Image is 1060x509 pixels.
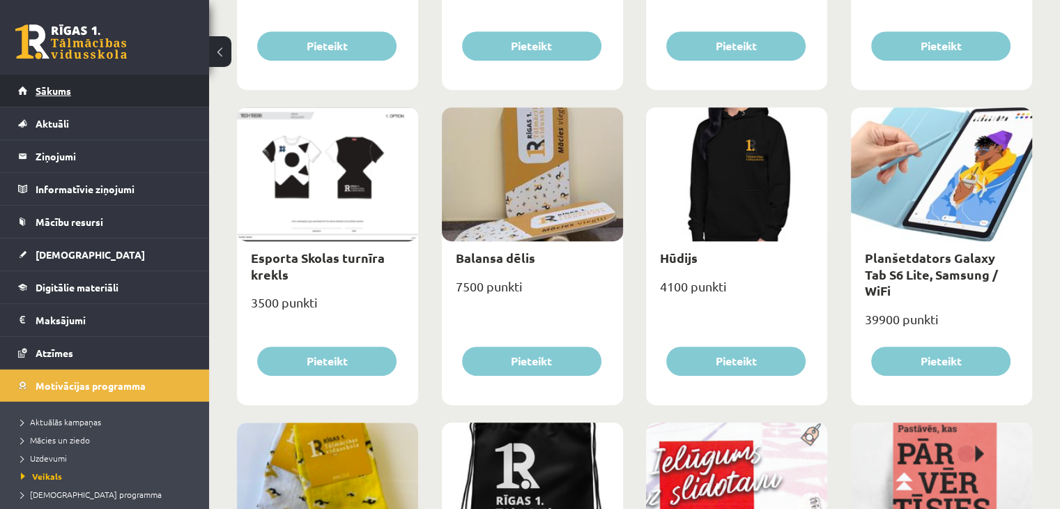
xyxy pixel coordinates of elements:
span: Motivācijas programma [36,379,146,392]
a: Hūdijs [660,250,698,266]
a: Mācību resursi [18,206,192,238]
a: Sākums [18,75,192,107]
div: 7500 punkti [442,275,623,310]
button: Pieteikt [871,347,1011,376]
span: Atzīmes [36,347,73,359]
a: Planšetdators Galaxy Tab S6 Lite, Samsung / WiFi [865,250,998,298]
img: Populāra prece [796,423,827,446]
span: Veikals [21,471,62,482]
button: Pieteikt [257,31,397,61]
span: Digitālie materiāli [36,281,118,294]
legend: Ziņojumi [36,140,192,172]
a: Ziņojumi [18,140,192,172]
span: Mācību resursi [36,215,103,228]
a: [DEMOGRAPHIC_DATA] [18,238,192,271]
button: Pieteikt [871,31,1011,61]
a: Rīgas 1. Tālmācības vidusskola [15,24,127,59]
legend: Informatīvie ziņojumi [36,173,192,205]
a: Maksājumi [18,304,192,336]
span: Aktuālās kampaņas [21,416,101,427]
div: 3500 punkti [237,291,418,326]
span: Uzdevumi [21,453,67,464]
a: Aktuāli [18,107,192,139]
button: Pieteikt [462,347,601,376]
a: [DEMOGRAPHIC_DATA] programma [21,488,195,501]
span: Mācies un ziedo [21,434,90,446]
div: 39900 punkti [851,307,1032,342]
button: Pieteikt [666,31,806,61]
span: Sākums [36,84,71,97]
button: Pieteikt [257,347,397,376]
a: Aktuālās kampaņas [21,416,195,428]
span: [DEMOGRAPHIC_DATA] programma [21,489,162,500]
div: 4100 punkti [646,275,827,310]
a: Informatīvie ziņojumi [18,173,192,205]
a: Veikals [21,470,195,483]
a: Mācies un ziedo [21,434,195,446]
legend: Maksājumi [36,304,192,336]
button: Pieteikt [462,31,601,61]
a: Digitālie materiāli [18,271,192,303]
a: Motivācijas programma [18,370,192,402]
button: Pieteikt [666,347,806,376]
span: [DEMOGRAPHIC_DATA] [36,248,145,261]
a: Balansa dēlis [456,250,535,266]
span: Aktuāli [36,117,69,130]
a: Esporta Skolas turnīra krekls [251,250,385,282]
a: Atzīmes [18,337,192,369]
a: Uzdevumi [21,452,195,464]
